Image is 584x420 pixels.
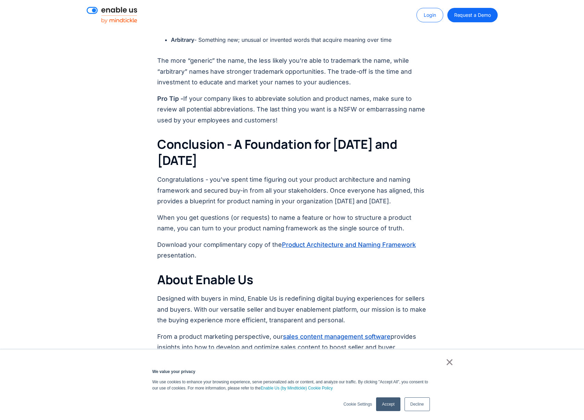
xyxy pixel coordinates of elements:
p: Congratulations - you’ve spent time figuring out your product architecture and naming framework a... [157,174,427,207]
p: When you get questions (or requests) to name a feature or how to structure a product name, you ca... [157,212,427,234]
iframe: Qualified Messenger [552,388,584,420]
a: Product Architecture and Naming Framework [282,240,416,249]
p: If your company likes to abbreviate solution and product names, make sure to review all potential... [157,93,427,126]
h2: Conclusion - A Foundation for [DATE] and [DATE] [157,136,427,169]
strong: Arbitrary [171,36,194,43]
strong: Pro Tip - [157,95,183,102]
li: - Something new; unusual or invented words that acquire meaning over time [171,35,427,45]
h2: About Enable Us [157,272,427,288]
a: Enable Us (by Mindtickle) Cookie Policy [261,385,333,391]
strong: We value your privacy [152,369,196,374]
a: sales content management software [283,332,391,341]
p: From a product marketing perspective, our provides insights into how to develop and optimize sale... [157,331,427,374]
a: × [446,359,454,365]
p: Download your complimentary copy of the presentation. [157,239,427,261]
a: Request a Demo [447,8,498,22]
p: We use cookies to enhance your browsing experience, serve personalized ads or content, and analyz... [152,379,432,391]
a: Cookie Settings [344,401,372,407]
a: Decline [405,397,430,411]
p: The more “generic” the name, the less likely you're able to trademark the name, while “arbitrary”... [157,55,427,88]
a: Accept [376,397,400,411]
a: Login [417,8,443,22]
p: Designed with buyers in mind, Enable Us is redefining digital buying experiences for sellers and ... [157,293,427,326]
